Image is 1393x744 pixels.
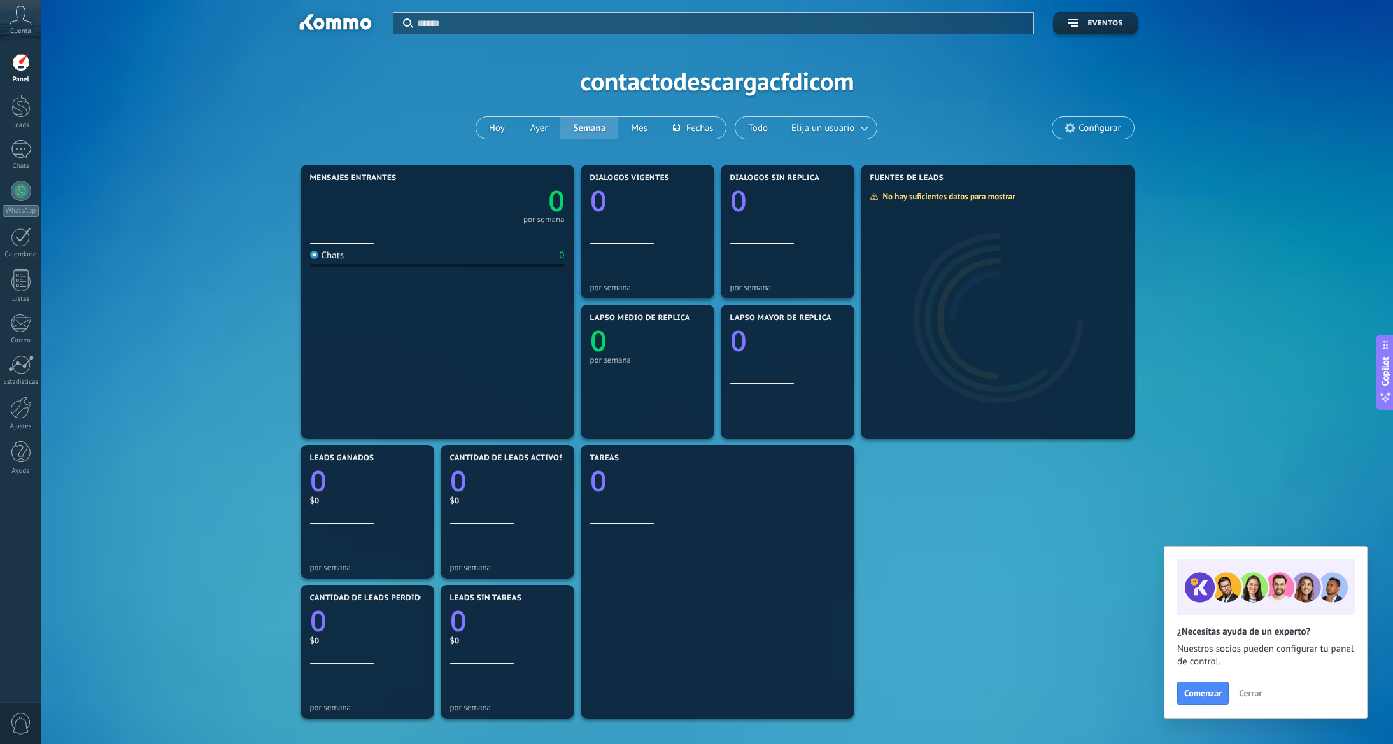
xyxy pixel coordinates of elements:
button: Hoy [476,117,518,139]
div: por semana [590,355,705,365]
div: Chats [3,162,39,171]
button: Mes [618,117,660,139]
span: Leads sin tareas [450,594,521,603]
button: Todo [735,117,781,139]
div: $0 [310,635,425,646]
span: Comenzar [1184,689,1222,698]
span: Lapso medio de réplica [590,314,691,323]
button: Elija un usuario [781,117,877,139]
text: 0 [590,181,607,220]
button: Cerrar [1233,684,1268,703]
text: 0 [590,321,607,360]
span: Nuestros socios pueden configurar tu panel de control. [1177,643,1354,668]
h2: ¿Necesitas ayuda de un experto? [1177,626,1354,638]
div: 0 [559,249,564,262]
a: 0 [450,461,565,500]
img: Chats [310,251,318,259]
text: 0 [450,601,467,640]
text: 0 [548,181,565,220]
span: Cantidad de leads perdidos [310,594,431,603]
button: Comenzar [1177,682,1229,705]
div: por semana [450,563,565,572]
button: Eventos [1053,12,1137,34]
a: 0 [310,601,425,640]
div: No hay suficientes datos para mostrar [870,191,1024,202]
span: Cantidad de leads activos [450,454,564,463]
text: 0 [450,461,467,500]
span: Configurar [1078,123,1121,134]
div: Ajustes [3,423,39,431]
div: $0 [450,495,565,506]
div: Listas [3,295,39,304]
a: 0 [437,181,565,220]
div: Panel [3,76,39,84]
div: Chats [310,249,344,262]
text: 0 [310,461,327,500]
div: por semana [310,563,425,572]
span: Cuenta [10,27,31,36]
span: Tareas [590,454,619,463]
a: 0 [450,601,565,640]
div: por semana [310,703,425,712]
span: Diálogos sin réplica [730,174,820,183]
span: Cerrar [1239,689,1262,698]
button: Ayer [518,117,561,139]
div: Leads [3,122,39,130]
div: $0 [310,495,425,506]
div: Ayuda [3,467,39,475]
span: Fuentes de leads [870,174,944,183]
div: Correo [3,337,39,345]
span: Lapso mayor de réplica [730,314,831,323]
text: 0 [310,601,327,640]
div: por semana [523,216,565,223]
text: 0 [730,181,747,220]
text: 0 [730,321,747,360]
span: Diálogos vigentes [590,174,670,183]
div: Estadísticas [3,378,39,386]
span: Eventos [1087,19,1122,28]
button: Semana [560,117,618,139]
div: WhatsApp [3,205,39,217]
span: Elija un usuario [789,120,857,137]
div: $0 [450,635,565,646]
div: por semana [450,703,565,712]
button: Fechas [660,117,726,139]
a: 0 [310,461,425,500]
a: 0 [590,461,845,500]
span: Leads ganados [310,454,374,463]
text: 0 [590,461,607,500]
span: Mensajes entrantes [310,174,397,183]
div: Calendario [3,251,39,259]
div: por semana [730,283,845,292]
div: por semana [590,283,705,292]
span: Copilot [1379,356,1392,386]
